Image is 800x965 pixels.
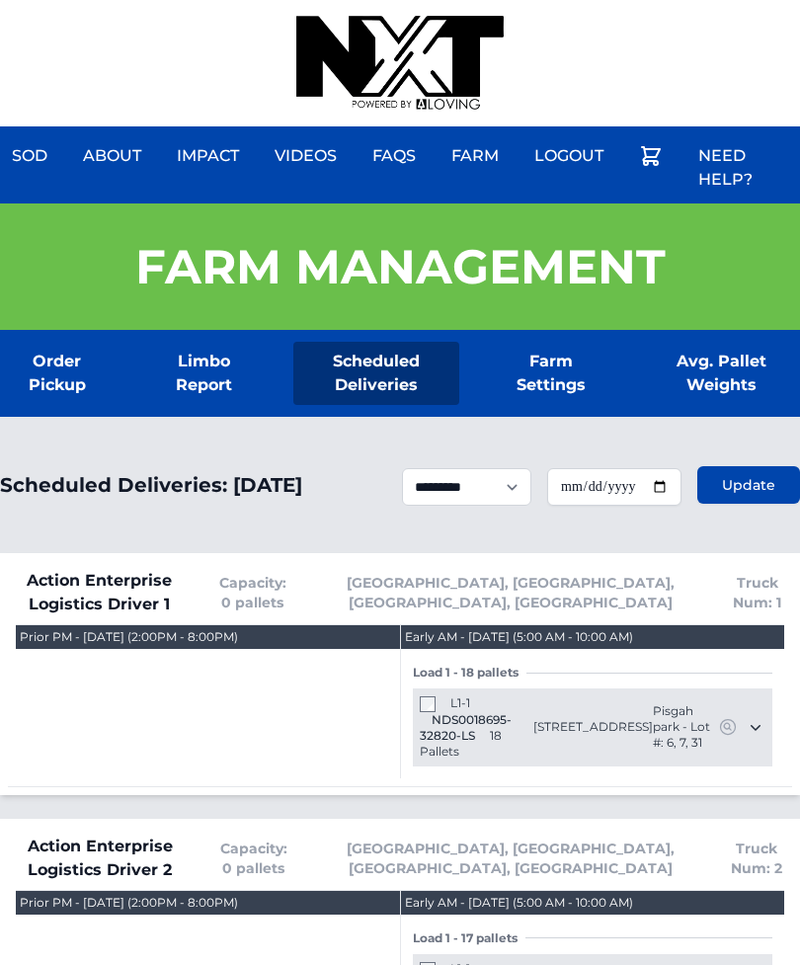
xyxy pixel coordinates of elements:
[653,703,718,751] span: Pisgah park - Lot #: 6, 7, 31
[71,132,153,180] a: About
[215,839,291,878] span: Capacity: 0 pallets
[420,728,502,759] span: 18 Pallets
[165,132,251,180] a: Impact
[16,835,184,882] span: Action Enterprise Logistics Driver 2
[323,839,697,878] span: [GEOGRAPHIC_DATA], [GEOGRAPHIC_DATA], [GEOGRAPHIC_DATA], [GEOGRAPHIC_DATA]
[405,895,633,911] div: Early AM - [DATE] (5:00 AM - 10:00 AM)
[323,573,699,612] span: [GEOGRAPHIC_DATA], [GEOGRAPHIC_DATA], [GEOGRAPHIC_DATA], [GEOGRAPHIC_DATA]
[413,665,526,681] span: Load 1 - 18 pallets
[440,132,511,180] a: Farm
[405,629,633,645] div: Early AM - [DATE] (5:00 AM - 10:00 AM)
[16,569,183,616] span: Action Enterprise Logistics Driver 1
[20,629,238,645] div: Prior PM - [DATE] (2:00PM - 8:00PM)
[360,132,428,180] a: FAQs
[729,839,784,878] span: Truck Num: 2
[296,16,504,111] img: nextdaysod.com Logo
[686,132,800,203] a: Need Help?
[722,475,775,495] span: Update
[522,132,615,180] a: Logout
[491,342,610,405] a: Farm Settings
[642,342,800,405] a: Avg. Pallet Weights
[413,930,525,946] span: Load 1 - 17 pallets
[697,466,800,504] button: Update
[420,712,512,743] span: NDS0018695-32820-LS
[214,573,290,612] span: Capacity: 0 pallets
[731,573,784,612] span: Truck Num: 1
[135,243,666,290] h1: Farm Management
[533,719,653,735] span: [STREET_ADDRESS]
[20,895,238,911] div: Prior PM - [DATE] (2:00PM - 8:00PM)
[293,342,459,405] a: Scheduled Deliveries
[146,342,263,405] a: Limbo Report
[450,695,470,710] span: L1-1
[263,132,349,180] a: Videos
